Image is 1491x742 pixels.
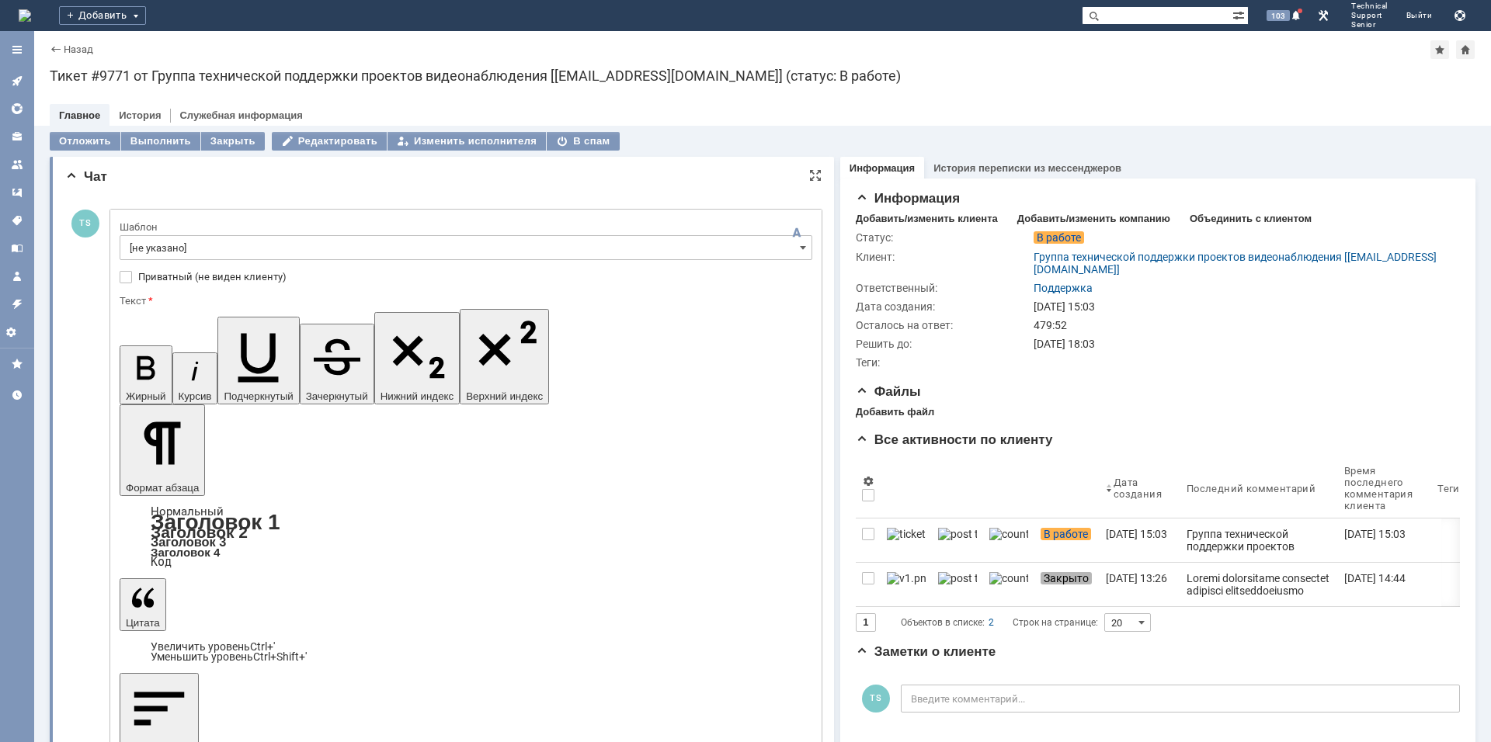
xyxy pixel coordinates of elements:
span: Нижний индекс [381,390,454,402]
div: [DATE] 14:44 [1344,572,1406,584]
a: Клиенты [5,124,30,149]
div: [DATE] 15:03 [1106,528,1167,540]
div: На всю страницу [809,169,822,182]
img: logo [19,9,31,22]
div: [DATE] 13:26 [1106,572,1167,584]
span: В работе [1034,231,1084,244]
a: Группа технической поддержки проектов видеонаблюдения [[EMAIL_ADDRESS][DOMAIN_NAME]] [1034,251,1437,276]
span: [PHONE_NUMBER] [23,257,116,269]
a: [DATE] 15:03 [1100,518,1180,562]
span: : [20,257,23,269]
a: Перейти в интерфейс администратора [1314,6,1333,25]
a: База знаний [5,236,30,261]
div: Теги [1437,483,1460,494]
div: Решить до: [856,338,1030,350]
a: Теги [5,208,30,233]
a: Нормальный [151,504,224,518]
div: Дата создания [1114,477,1162,500]
span: Объектов в списке: [901,617,985,628]
span: Подчеркнутый [224,390,293,402]
div: Статус: [856,231,1030,244]
a: Информация [850,162,915,174]
img: ticket_notification.png [887,528,926,540]
a: Команды и агенты [5,152,30,177]
span: Ctrl+Shift+' [253,650,307,663]
span: Ctrl+' [250,640,275,653]
div: Добавить/изменить компанию [1017,213,1170,225]
span: Цитата [126,617,160,629]
span: Чат [65,169,107,184]
div: Осталось на ответ: [856,319,1030,331]
span: Все активности по клиенту [856,432,1053,447]
div: Клиент: [856,251,1030,263]
div: Формат абзаца [120,507,812,567]
span: Жирный [126,390,166,402]
button: Зачеркнутый [300,324,374,404]
button: Жирный [120,345,172,404]
a: v1.png [881,563,932,606]
a: История [119,109,161,121]
div: Добавить в избранное [1430,40,1449,59]
a: Код [151,555,172,569]
span: [DATE] 18:03 [1034,338,1095,350]
div: Последний комментарий [1187,483,1315,494]
a: Поддержка [1034,282,1093,294]
a: post ticket.png [932,563,983,606]
a: Настройки [5,320,30,345]
div: Ответственный: [856,282,1030,294]
span: Курсив [179,390,212,402]
div: Добавить [59,6,146,25]
a: Loremi dolorsitame consectet adipisci elitseddoeiusmo [tempo-in@utla.et]: Dolore magn. Aliquaenim... [1180,563,1338,606]
span: Закрыто [1041,572,1092,584]
span: Скрыть панель инструментов [787,224,806,242]
div: Добавить файл [856,406,934,418]
button: Сохранить лог [1451,6,1469,25]
img: post ticket.png [938,572,977,584]
button: Верхний индекс [460,309,549,404]
a: Заголовок 2 [151,523,248,541]
a: Заголовок 3 [151,535,226,549]
span: TS [71,210,99,238]
span: Настройки [5,326,30,338]
div: Добавить/изменить клиента [856,213,998,225]
a: История переписки из мессенджеров [933,162,1121,174]
span: 103 [1267,10,1290,21]
a: Decrease [151,650,307,663]
a: Активности [5,68,30,93]
button: Курсив [172,352,218,404]
button: Нижний индекс [374,312,461,404]
a: Главное [59,109,100,121]
a: [EMAIL_ADDRESS][DOMAIN_NAME] [32,269,207,281]
a: Заголовок 4 [151,546,220,559]
div: Дата создания: [856,300,1030,313]
span: Информация [856,191,960,206]
span: Заметки о клиенте [856,644,996,659]
a: Перейти на домашнюю страницу [19,9,31,22]
a: Increase [151,640,275,653]
a: counter.png [983,518,1034,562]
a: Служебная информация [179,109,302,121]
span: В работе [1041,528,1091,540]
div: Объединить с клиентом [1190,213,1312,225]
span: Верхний индекс [466,390,543,402]
button: Подчеркнутый [217,317,299,404]
div: Цитата [120,642,812,662]
i: Строк на странице: [901,613,1098,632]
a: Общая аналитика [5,96,30,121]
th: Время последнего комментария клиента [1338,459,1431,518]
a: [DATE] 13:26 [1100,563,1180,606]
span: Файлы [856,384,921,399]
a: Шаблоны комментариев [5,180,30,205]
div: Текст [120,296,809,306]
div: [DATE] 15:03 [1344,528,1406,540]
a: Группа технической поддержки проектов видеонаблюдения [[EMAIL_ADDRESS][DOMAIN_NAME]]: Тема письма... [1180,518,1338,562]
span: Формат абзаца [126,482,199,494]
button: Цитата [120,578,166,631]
div: 479:52 [1034,319,1451,331]
button: Формат абзаца [120,404,205,496]
span: TS [862,685,890,713]
a: Мой профиль [5,264,30,289]
span: Зачеркнутый [306,390,368,402]
span: Настройки [862,475,874,487]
